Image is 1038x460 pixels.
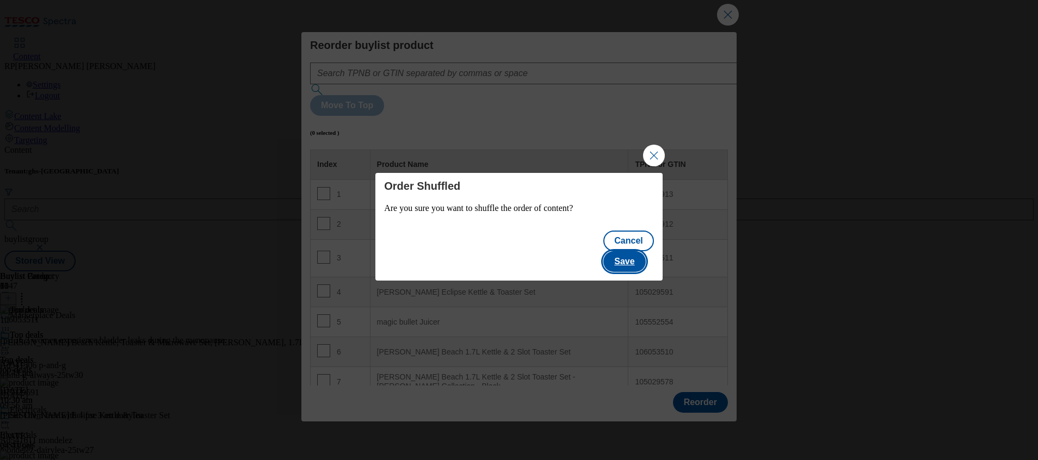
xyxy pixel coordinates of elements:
[375,173,663,281] div: Modal
[603,231,653,251] button: Cancel
[643,145,665,166] button: Close Modal
[603,251,645,272] button: Save
[384,179,654,192] h4: Order Shuffled
[384,203,654,213] p: Are you sure you want to shuffle the order of content?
